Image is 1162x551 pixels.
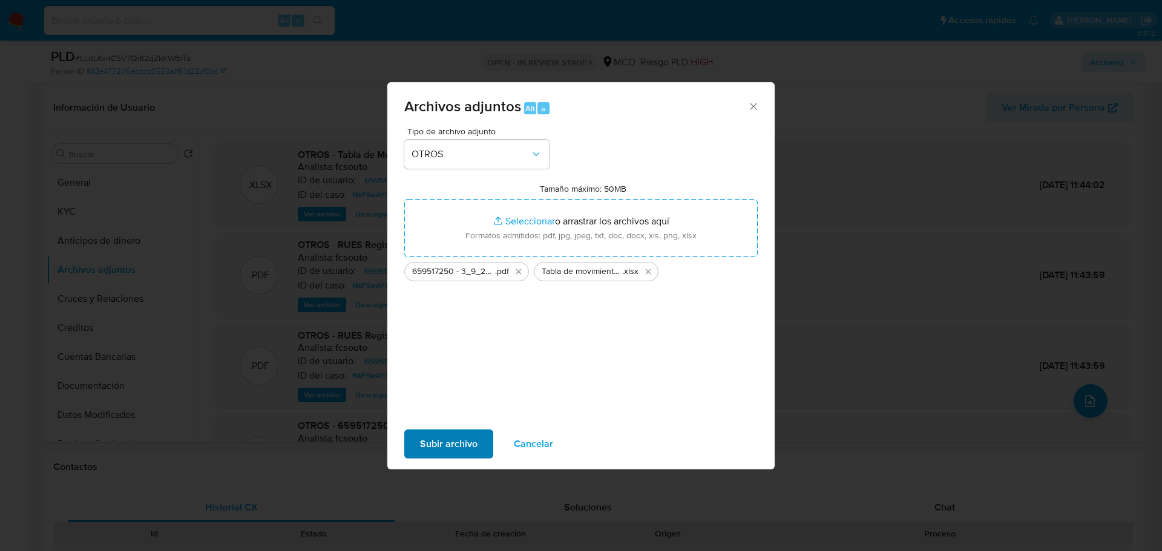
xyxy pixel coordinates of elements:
span: Tabla de movimientos 659517250 [542,266,622,278]
span: OTROS [412,148,530,160]
span: a [541,103,545,114]
span: .xlsx [622,266,638,278]
span: Alt [525,103,535,114]
span: Archivos adjuntos [404,96,521,117]
button: Subir archivo [404,429,493,458]
ul: Archivos seleccionados [404,257,758,281]
span: 659517250 - 3_9_2025 [412,266,495,278]
button: Eliminar Tabla de movimientos 659517250.xlsx [641,264,655,279]
span: .pdf [495,266,509,278]
span: Tipo de archivo adjunto [407,127,553,135]
button: Cerrar [747,100,758,111]
span: Subir archivo [420,431,478,457]
button: Eliminar 659517250 - 3_9_2025.pdf [511,264,526,279]
label: Tamaño máximo: 50MB [540,183,626,194]
button: OTROS [404,140,550,169]
span: Cancelar [514,431,553,457]
button: Cancelar [498,429,569,458]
